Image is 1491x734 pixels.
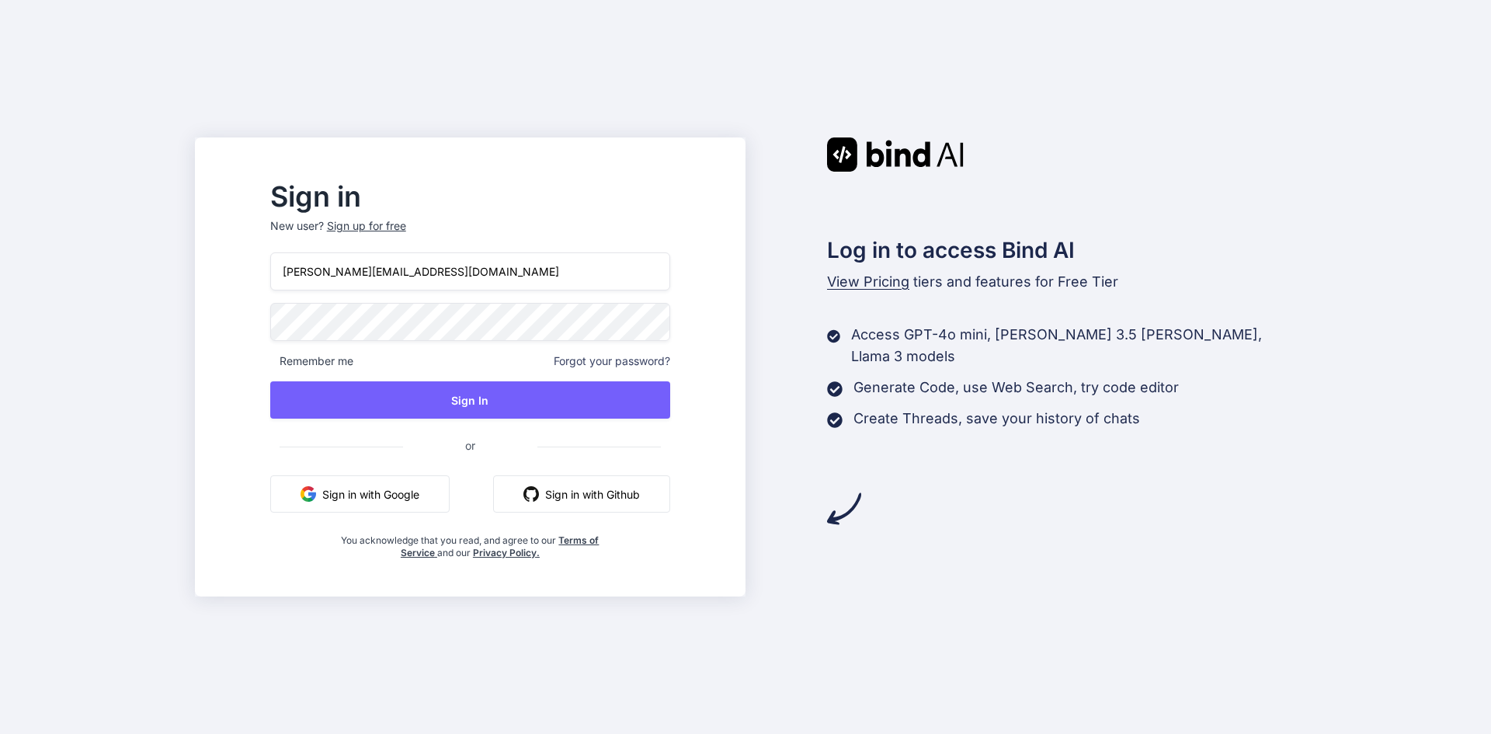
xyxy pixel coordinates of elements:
[853,377,1179,398] p: Generate Code, use Web Search, try code editor
[403,426,537,464] span: or
[270,184,670,209] h2: Sign in
[401,534,600,558] a: Terms of Service
[270,218,670,252] p: New user?
[851,324,1296,367] p: Access GPT-4o mini, [PERSON_NAME] 3.5 [PERSON_NAME], Llama 3 models
[270,381,670,419] button: Sign In
[827,234,1296,266] h2: Log in to access Bind AI
[270,475,450,513] button: Sign in with Google
[493,475,670,513] button: Sign in with Github
[270,353,353,369] span: Remember me
[327,218,406,234] div: Sign up for free
[827,273,909,290] span: View Pricing
[337,525,604,559] div: You acknowledge that you read, and agree to our and our
[853,408,1140,430] p: Create Threads, save your history of chats
[827,271,1296,293] p: tiers and features for Free Tier
[827,492,861,526] img: arrow
[301,486,316,502] img: google
[554,353,670,369] span: Forgot your password?
[473,547,540,558] a: Privacy Policy.
[523,486,539,502] img: github
[270,252,670,290] input: Login or Email
[827,137,964,172] img: Bind AI logo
